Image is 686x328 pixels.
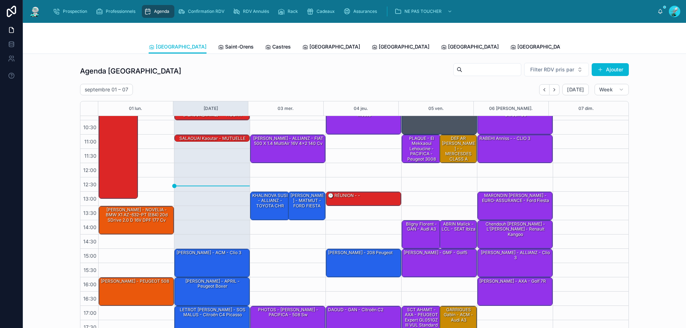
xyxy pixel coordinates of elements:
span: 15:30 [82,267,98,273]
span: 12:00 [81,167,98,173]
div: scrollable content [47,4,657,19]
span: Prospection [63,9,87,14]
div: [PERSON_NAME] - NOVELIA - BMW X1 AZ-632-PT (E84) 20d sDrive 2.0 d 16V DPF 177 cv [100,207,173,223]
a: Prospection [51,5,92,18]
span: 17:00 [82,310,98,316]
span: Saint-Orens [225,43,254,50]
div: [PERSON_NAME] - GMF - Golf5 [403,249,468,256]
span: Assurances [353,9,377,14]
span: Cadeaux [317,9,335,14]
div: Chendouh [PERSON_NAME] - L'[PERSON_NAME] - Renault kangoo [478,221,552,248]
div: RABEHI Anniss - - CLIO 3 [479,135,531,142]
h1: Agenda [GEOGRAPHIC_DATA] [80,66,181,76]
div: [PERSON_NAME] - ALLIANZ - FIAT 500 X 1.4 MultiAir 16V 4x2 140 cv [252,135,325,147]
span: [DATE] [567,86,584,93]
span: Filter RDV pris par [530,66,574,73]
button: 01 lun. [129,101,142,116]
div: [PERSON_NAME] - AXA - Golf 7R [479,278,547,284]
div: Bligny Florent - GAN - Audi A3 [402,221,441,248]
span: Week [599,86,613,93]
span: Rack [288,9,298,14]
span: 16:00 [81,281,98,287]
a: [GEOGRAPHIC_DATA] [372,40,429,55]
span: [GEOGRAPHIC_DATA] [379,43,429,50]
button: Back [539,84,550,95]
div: 04 jeu. [354,101,368,116]
a: Cadeaux [304,5,340,18]
div: SALAOUAI Kaoutar - MUTUELLE DE POITIERS - Clio 4 [176,135,249,147]
button: 05 ven. [428,101,444,116]
button: Ajouter [592,63,629,76]
button: Select Button [524,63,589,76]
a: Confirmation RDV [176,5,229,18]
div: DEF AR [PERSON_NAME] - - MERCESDES CLASS A [441,135,477,162]
span: 13:30 [81,210,98,216]
button: Next [550,84,560,95]
div: 🕒 RÉUNION - - [326,192,401,206]
span: [GEOGRAPHIC_DATA] [309,43,360,50]
div: [PERSON_NAME] - GMF - Golf5 [402,249,477,277]
div: KHALINOVA SUSI - ALLIANZ - TOYOTA CHR [252,192,289,209]
a: Castres [265,40,291,55]
div: RABEHI Anniss - - CLIO 3 [478,135,552,163]
a: [GEOGRAPHIC_DATA] [149,40,207,54]
span: 10:00 [81,110,98,116]
span: 13:00 [81,196,98,202]
div: DAOUD - GAN - Citroën C2 [327,307,384,313]
span: 11:30 [83,153,98,159]
div: PHOTOS - [PERSON_NAME] - PACIFICA - 508 sw [252,307,325,318]
a: Saint-Orens [218,40,254,55]
div: [PERSON_NAME] - AXA - Renault modus [326,106,401,134]
span: [GEOGRAPHIC_DATA] [517,43,568,50]
h2: septembre 01 – 07 [85,86,128,93]
span: NE PAS TOUCHER [404,9,442,14]
button: [DATE] [204,101,218,116]
a: [GEOGRAPHIC_DATA] [441,40,499,55]
span: 16:30 [81,296,98,302]
div: GARRIGUES Gabin - ACM - audi a3 [441,307,477,323]
span: RDV Annulés [243,9,269,14]
div: [PERSON_NAME] - AXA - Golf 7R [478,278,552,306]
button: 03 mer. [278,101,294,116]
div: [PERSON_NAME] - ACM - Clio 3 [176,249,242,256]
span: Agenda [154,9,169,14]
span: [GEOGRAPHIC_DATA] [448,43,499,50]
a: [GEOGRAPHIC_DATA] [510,40,568,55]
div: PLAQUE - El Mekkaoui Lehoucine - PACIFICA - peugeot 3008 [402,135,441,163]
button: 06 [PERSON_NAME]. [489,101,533,116]
span: Professionnels [106,9,135,14]
a: NE PAS TOUCHER [392,5,456,18]
span: 12:30 [81,181,98,187]
a: Assurances [341,5,382,18]
div: [PERSON_NAME] - 208 Peugeot [327,249,393,256]
span: 10:30 [81,124,98,130]
a: Professionnels [94,5,140,18]
div: Seb absent la matinée - - [99,78,138,198]
div: [PERSON_NAME] - ACM - Clio 3 [175,249,249,277]
div: [PERSON_NAME] - PEUGEOT 508 [100,278,170,284]
button: 07 dim. [578,101,594,116]
span: [GEOGRAPHIC_DATA] [156,43,207,50]
span: 15:00 [82,253,98,259]
div: KHALINOVA SUSI - ALLIANZ - TOYOTA CHR [250,192,289,220]
div: [PERSON_NAME] - ALLIANZ - Clio 3 [479,249,552,261]
div: MARONDIN [PERSON_NAME] - EURO-ASSURANCE - Ford fiesta [479,192,552,204]
div: [PERSON_NAME] - APRIL - Peugeot boxer [176,278,249,290]
span: 11:00 [83,138,98,145]
div: LETROT [PERSON_NAME] - SOS MALUS - Citroën C4 Picasso [176,307,249,318]
span: Confirmation RDV [188,9,224,14]
button: Week [595,84,629,95]
div: [PERSON_NAME] - 208 Peugeot [326,249,401,277]
div: [PERSON_NAME] - APRIL - Peugeot boxer [175,278,249,306]
span: 14:30 [81,238,98,244]
div: 🕒 RÉUNION - - [327,192,361,199]
span: 14:00 [81,224,98,230]
div: PLAQUE - El Mekkaoui Lehoucine - PACIFICA - peugeot 3008 [403,135,440,162]
div: [PERSON_NAME] - L'OLIVIER - Citroën c3 [478,106,552,134]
